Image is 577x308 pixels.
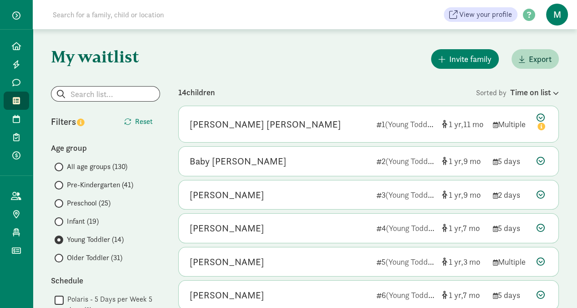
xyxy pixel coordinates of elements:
div: [object Object] [442,155,486,167]
div: Zaiden Lundy [190,255,264,269]
iframe: Chat Widget [532,264,577,308]
div: Age group [51,142,160,154]
span: (Young Toddler) [386,156,439,166]
span: 1 [449,190,463,200]
span: 11 [463,119,483,129]
span: 3 [463,257,480,267]
span: 1 [449,156,463,166]
div: Multiple [493,118,529,130]
div: Filters [51,115,105,128]
div: Baby Zoss [190,154,286,169]
span: (Young Toddler) [386,190,439,200]
span: View your profile [459,9,512,20]
button: Reset [117,113,160,131]
div: 5 [376,256,435,268]
div: Camila Guiliani Rivero [190,288,264,303]
div: 3 [376,189,435,201]
div: 5 days [493,155,529,167]
div: [object Object] [442,256,486,268]
button: Export [512,49,559,69]
div: Time on list [510,86,559,98]
div: 2 [376,155,435,167]
div: [object Object] [442,189,486,201]
input: Search for a family, child or location [47,5,302,24]
div: 5 days [493,289,529,301]
div: Multiple [493,256,529,268]
div: AmirAdonis Blanco [190,221,264,236]
div: 6 [376,289,435,301]
div: 14 children [178,86,476,98]
button: Invite family [431,49,499,69]
span: Older Toddler (31) [67,252,122,263]
span: Young Toddler (14) [67,234,124,245]
div: [object Object] [442,222,486,234]
span: 1 [449,257,463,267]
span: 1 [449,290,463,300]
div: Schedule [51,274,160,287]
span: Preschool (25) [67,198,110,209]
span: All age groups (130) [67,161,127,172]
h1: My waitlist [51,47,160,66]
div: 5 days [493,222,529,234]
span: 1 [449,119,463,129]
div: Crosby Hudson [190,117,341,132]
input: Search list... [51,87,160,101]
div: Sorted by [476,86,559,98]
span: (Young Toddler) [386,290,440,300]
div: [object Object] [442,118,486,130]
span: Reset [135,116,153,127]
div: 2 days [493,189,529,201]
span: 1 [449,223,463,233]
div: 1 [376,118,435,130]
a: View your profile [444,7,517,22]
span: 9 [463,156,481,166]
span: 9 [463,190,481,200]
span: (Young Toddler) [385,119,439,129]
span: Infant (19) [67,216,99,227]
span: M [546,4,568,26]
span: (Young Toddler) [386,223,440,233]
span: Pre-Kindergarten (41) [67,180,133,190]
div: Matthew Reger [190,188,264,202]
div: [object Object] [442,289,486,301]
span: 7 [463,223,480,233]
span: Export [529,53,552,65]
span: Invite family [449,53,492,65]
div: 4 [376,222,435,234]
span: 7 [463,290,480,300]
span: (Young Toddler) [386,257,439,267]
